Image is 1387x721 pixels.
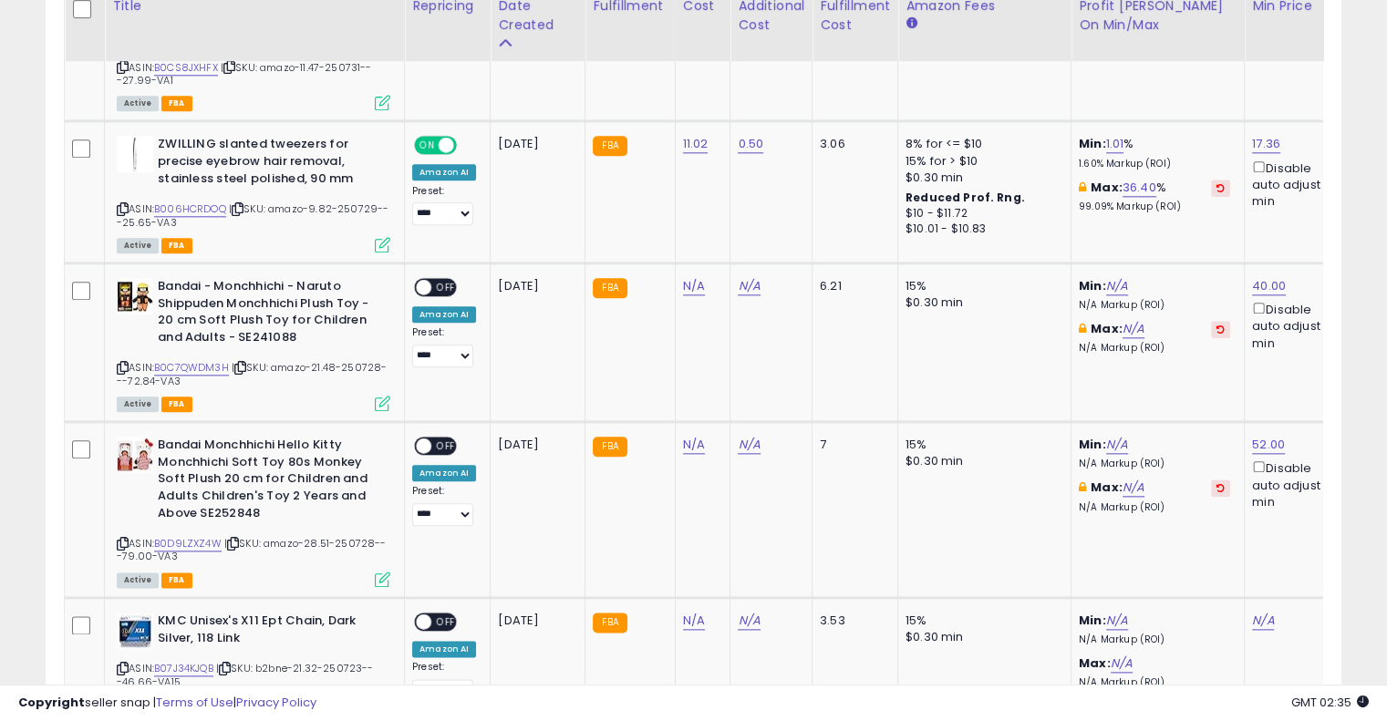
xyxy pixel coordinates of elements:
[1252,436,1285,454] a: 52.00
[1079,299,1230,312] p: N/A Markup (ROI)
[1079,180,1230,213] div: %
[738,612,760,630] a: N/A
[117,397,159,412] span: All listings currently available for purchase on Amazon
[1079,201,1230,213] p: 99.09% Markup (ROI)
[1106,277,1128,295] a: N/A
[117,201,388,229] span: | SKU: amazo-9.82-250729---25.65-VA3
[161,397,192,412] span: FBA
[154,360,229,376] a: B0C7QWDM3H
[412,661,476,702] div: Preset:
[820,278,884,294] div: 6.21
[906,437,1057,453] div: 15%
[738,277,760,295] a: N/A
[1079,654,1111,672] b: Max:
[1079,612,1106,629] b: Min:
[117,613,390,710] div: ASIN:
[117,613,153,649] img: 41okJ59FRQL._SL40_.jpg
[683,135,709,153] a: 11.02
[1079,181,1086,193] i: This overrides the store level max markup for this listing
[117,238,159,253] span: All listings currently available for purchase on Amazon
[1079,458,1230,470] p: N/A Markup (ROI)
[1123,320,1144,338] a: N/A
[1079,501,1230,514] p: N/A Markup (ROI)
[906,278,1057,294] div: 15%
[454,138,483,153] span: OFF
[1079,436,1106,453] b: Min:
[1079,342,1230,355] p: N/A Markup (ROI)
[412,465,476,481] div: Amazon AI
[683,612,705,630] a: N/A
[1216,183,1225,192] i: Revert to store-level Max Markup
[1106,135,1124,153] a: 1.01
[158,437,379,526] b: Bandai Monchhichi Hello Kitty Monchhichi Soft Toy 80s Monkey Soft Plush 20 cm for Children and Ad...
[117,536,387,563] span: | SKU: amazo-28.51-250728---79.00-VA3
[161,96,192,111] span: FBA
[1252,299,1340,352] div: Disable auto adjust min
[1091,479,1123,496] b: Max:
[117,572,159,588] span: All listings currently available for purchase on Amazon
[906,153,1057,170] div: 15% for > $10
[158,278,379,350] b: Bandai - Monchhichi - Naruto Shippuden Monchhichi Plush Toy - 20 cm Soft Plush Toy for Children a...
[117,278,153,314] img: 51D6HH4lXfL._SL40_.jpg
[683,277,705,295] a: N/A
[154,536,222,551] a: B0D9LZXZ4W
[1079,135,1106,152] b: Min:
[906,613,1057,629] div: 15%
[1079,136,1230,170] div: %
[117,661,374,688] span: | SKU: b2bne-21.32-250723---46.66-VA15
[498,613,571,629] div: [DATE]
[1252,158,1340,211] div: Disable auto adjust min
[1091,179,1123,196] b: Max:
[117,278,390,409] div: ASIN:
[117,60,372,88] span: | SKU: amazo-11.47-250731---27.99-VA1
[1252,458,1340,510] div: Disable auto adjust min
[498,136,571,152] div: [DATE]
[18,694,85,711] strong: Copyright
[593,613,626,633] small: FBA
[738,436,760,454] a: N/A
[412,485,476,526] div: Preset:
[154,661,213,676] a: B07J34KJQB
[593,278,626,298] small: FBA
[906,15,916,32] small: Amazon Fees.
[1252,277,1286,295] a: 40.00
[117,96,159,111] span: All listings currently available for purchase on Amazon
[820,613,884,629] div: 3.53
[1079,277,1106,294] b: Min:
[154,201,226,217] a: B006HCRDOQ
[154,60,218,76] a: B0CS8JXHFX
[820,437,884,453] div: 7
[906,170,1057,186] div: $0.30 min
[161,238,192,253] span: FBA
[906,453,1057,469] div: $0.30 min
[906,629,1057,645] div: $0.30 min
[156,694,233,711] a: Terms of Use
[236,694,316,711] a: Privacy Policy
[431,438,461,454] span: OFF
[498,278,571,294] div: [DATE]
[1123,479,1144,497] a: N/A
[431,614,461,630] span: OFF
[412,164,476,180] div: Amazon AI
[412,641,476,657] div: Amazon AI
[1106,436,1128,454] a: N/A
[1106,612,1128,630] a: N/A
[18,695,316,712] div: seller snap | |
[1291,694,1369,711] span: 2025-08-13 02:35 GMT
[1252,612,1274,630] a: N/A
[412,185,476,226] div: Preset:
[117,437,153,473] img: 41tVJFFsPjL._SL40_.jpg
[906,294,1057,311] div: $0.30 min
[158,613,379,651] b: KMC Unisex's X11 Ept Chain, Dark Silver, 118 Link
[1091,320,1123,337] b: Max:
[412,326,476,367] div: Preset:
[117,360,387,387] span: | SKU: amazo-21.48-250728---72.84-VA3
[906,136,1057,152] div: 8% for <= $10
[498,437,571,453] div: [DATE]
[412,306,476,323] div: Amazon AI
[820,136,884,152] div: 3.06
[738,135,763,153] a: 0.50
[906,221,1057,237] div: $10.01 - $10.83
[117,437,390,585] div: ASIN:
[416,138,439,153] span: ON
